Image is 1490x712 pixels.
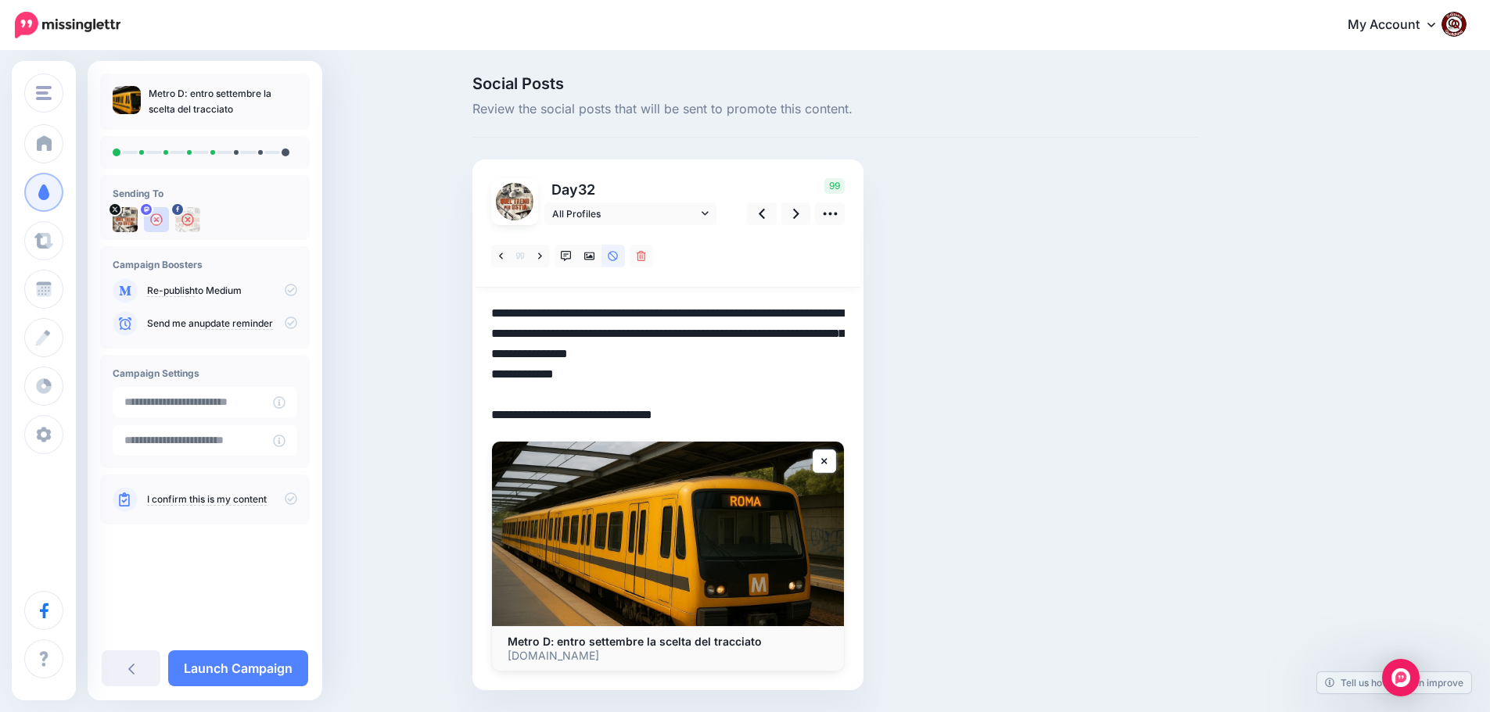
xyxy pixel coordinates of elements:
[578,181,595,198] span: 32
[1332,6,1467,45] a: My Account
[144,207,169,232] img: user_default_image.png
[199,317,273,330] a: update reminder
[113,207,138,232] img: uTTNWBrh-84924.jpeg
[1317,672,1471,693] a: Tell us how we can improve
[824,178,845,194] span: 99
[36,86,52,100] img: menu.png
[149,86,297,117] p: Metro D: entro settembre la scelta del tracciato
[508,635,762,648] b: Metro D: entro settembre la scelta del tracciato
[1382,659,1420,696] div: Open Intercom Messenger
[15,12,120,38] img: Missinglettr
[113,188,297,199] h4: Sending To
[508,649,828,663] p: [DOMAIN_NAME]
[472,99,1198,120] span: Review the social posts that will be sent to promote this content.
[544,202,716,225] a: All Profiles
[552,206,698,222] span: All Profiles
[492,442,844,626] img: Metro D: entro settembre la scelta del tracciato
[147,284,195,297] a: Re-publish
[147,284,297,298] p: to Medium
[544,178,719,201] p: Day
[496,183,533,220] img: uTTNWBrh-84924.jpeg
[472,76,1198,91] span: Social Posts
[175,207,200,232] img: 463453305_2684324355074873_6393692129472495966_n-bsa154739.jpg
[113,259,297,270] h4: Campaign Boosters
[113,86,141,114] img: b04f01c0bd077223a250f2a0abc6e392_thumb.jpg
[147,317,297,331] p: Send me an
[147,493,267,506] a: I confirm this is my content
[113,367,297,379] h4: Campaign Settings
